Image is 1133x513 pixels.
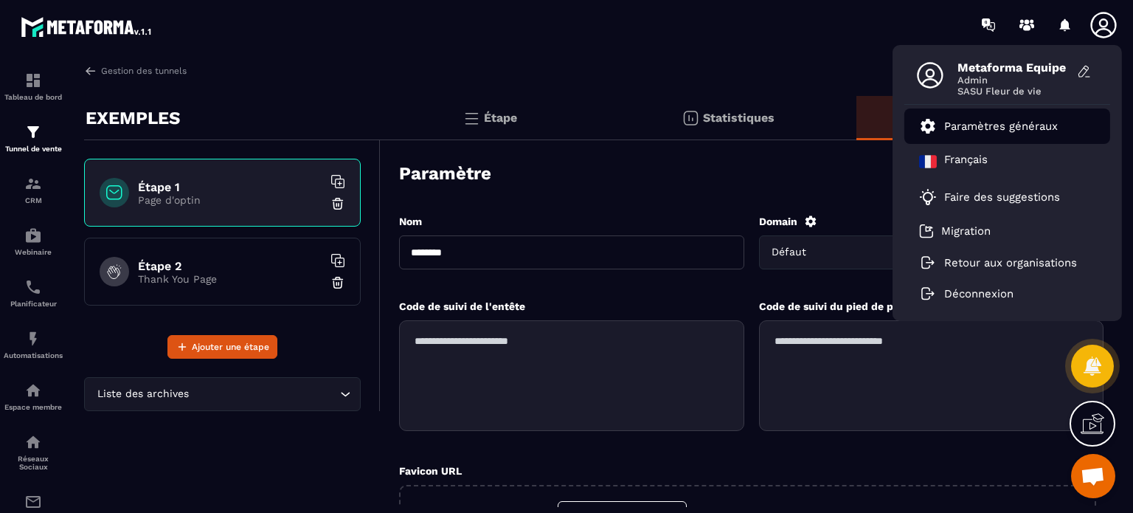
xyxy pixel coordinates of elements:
label: Domain [759,216,797,227]
p: Thank You Page [138,273,322,285]
img: scheduler [24,278,42,296]
h6: Étape 2 [138,259,322,273]
img: arrow [84,64,97,78]
p: Étape [484,111,517,125]
a: social-networksocial-networkRéseaux Sociaux [4,422,63,482]
span: Ajouter une étape [192,340,269,354]
p: Faire des suggestions [944,190,1060,204]
input: Search for option [820,244,1020,261]
a: formationformationTableau de bord [4,61,63,112]
img: formation [24,175,42,193]
p: Webinaire [4,248,63,256]
p: Espace membre [4,403,63,411]
a: Ouvrir le chat [1071,454,1115,498]
img: social-network [24,433,42,451]
img: trash [330,196,345,211]
a: Retour aux organisations [919,256,1077,269]
img: formation [24,72,42,89]
img: automations [24,227,42,244]
p: Tableau de bord [4,93,63,101]
label: Nom [399,216,422,227]
img: automations [24,382,42,399]
a: schedulerschedulerPlanificateur [4,267,63,319]
img: logo [21,13,153,40]
span: Défaut [769,244,820,261]
p: Retour aux organisations [944,256,1077,269]
p: CRM [4,196,63,204]
img: stats.20deebd0.svg [682,109,699,127]
p: Paramètres généraux [944,120,1058,133]
button: Ajouter une étape [167,335,277,359]
p: Français [944,153,988,171]
h6: Étape 1 [138,180,322,194]
a: Faire des suggestions [919,188,1077,206]
p: Planificateur [4,300,63,308]
label: Code de suivi de l'entête [399,300,525,312]
a: automationsautomationsEspace membre [4,371,63,422]
a: Migration [919,224,991,238]
a: formationformationCRM [4,164,63,216]
label: Code de suivi du pied de page [759,300,911,312]
p: Statistiques [703,111,775,125]
p: Migration [941,224,991,238]
img: automations [24,330,42,348]
p: Tunnel de vente [4,145,63,153]
p: EXEMPLES [86,103,180,133]
span: Admin [957,75,1068,86]
a: Paramètres généraux [919,117,1058,135]
p: Page d'optin [138,194,322,206]
span: Liste des archives [94,386,192,402]
a: Gestion des tunnels [84,64,187,78]
span: Metaforma Equipe [957,61,1068,75]
input: Search for option [192,386,336,402]
img: formation [24,123,42,141]
a: automationsautomationsAutomatisations [4,319,63,371]
div: Search for option [759,235,1104,269]
a: formationformationTunnel de vente [4,112,63,164]
img: bars.0d591741.svg [462,109,480,127]
p: Réseaux Sociaux [4,455,63,471]
h3: Paramètre [399,163,491,184]
p: Déconnexion [944,287,1014,300]
div: Search for option [84,377,361,411]
img: email [24,493,42,511]
p: Automatisations [4,351,63,359]
img: trash [330,275,345,290]
span: SASU Fleur de vie [957,86,1068,97]
a: automationsautomationsWebinaire [4,216,63,267]
label: Favicon URL [399,465,462,477]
